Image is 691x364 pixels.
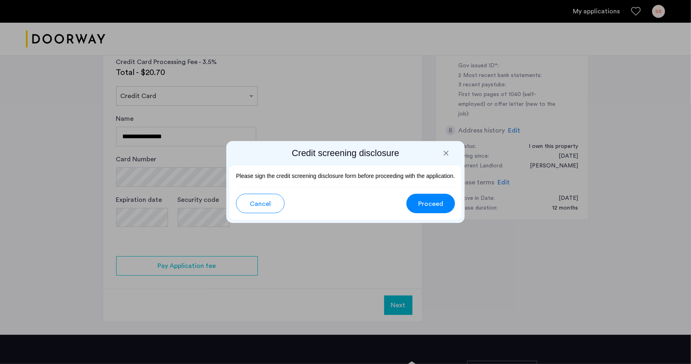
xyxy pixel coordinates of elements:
button: button [236,194,285,213]
p: Please sign the credit screening disclosure form before proceeding with the application. [236,172,455,180]
button: button [406,194,455,213]
span: Cancel [250,199,271,209]
h2: Credit screening disclosure [230,148,461,159]
span: Proceed [418,199,443,209]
